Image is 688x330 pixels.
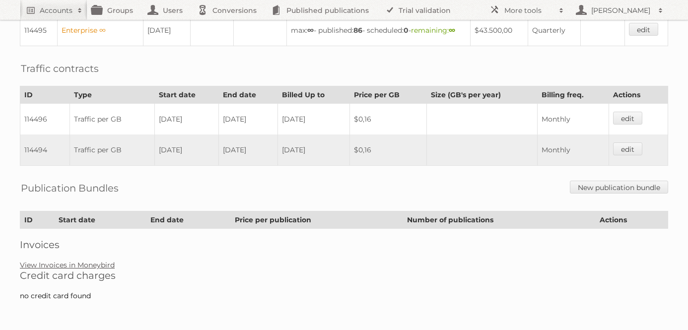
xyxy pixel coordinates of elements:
h2: Traffic contracts [21,61,99,76]
th: ID [20,211,55,229]
th: Price per publication [231,211,403,229]
td: [DATE] [277,134,350,166]
strong: 0 [404,26,409,35]
th: Number of publications [403,211,596,229]
th: Type [70,86,155,104]
span: remaining: [411,26,455,35]
td: Enterprise ∞ [57,15,143,46]
td: Quarterly [528,15,581,46]
a: New publication bundle [570,181,668,194]
strong: 86 [353,26,362,35]
strong: ∞ [449,26,455,35]
td: Traffic per GB [70,134,155,166]
th: ID [20,86,70,104]
td: [DATE] [155,104,219,135]
th: Actions [609,86,668,104]
h2: Publication Bundles [21,181,119,196]
th: Size (GB's per year) [426,86,537,104]
td: [DATE] [219,134,278,166]
th: Actions [595,211,668,229]
th: End date [219,86,278,104]
td: $0,16 [350,104,426,135]
td: $0,16 [350,134,426,166]
th: End date [146,211,230,229]
h2: Invoices [20,239,668,251]
a: edit [613,112,642,125]
td: [DATE] [219,104,278,135]
a: edit [629,23,658,36]
td: [DATE] [155,134,219,166]
th: Start date [155,86,219,104]
td: max: - published: - scheduled: - [287,15,471,46]
td: 114494 [20,134,70,166]
h2: Credit card charges [20,269,668,281]
td: Monthly [537,134,609,166]
strong: ∞ [307,26,314,35]
th: Billed Up to [277,86,350,104]
td: $43.500,00 [471,15,528,46]
th: Price per GB [350,86,426,104]
h2: Accounts [40,5,72,15]
td: Traffic per GB [70,104,155,135]
td: Monthly [537,104,609,135]
h2: [PERSON_NAME] [589,5,653,15]
a: edit [613,142,642,155]
a: View Invoices in Moneybird [20,261,115,269]
td: 114496 [20,104,70,135]
td: 114495 [20,15,58,46]
th: Start date [55,211,146,229]
th: Billing freq. [537,86,609,104]
h2: More tools [504,5,554,15]
td: [DATE] [143,15,191,46]
td: [DATE] [277,104,350,135]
